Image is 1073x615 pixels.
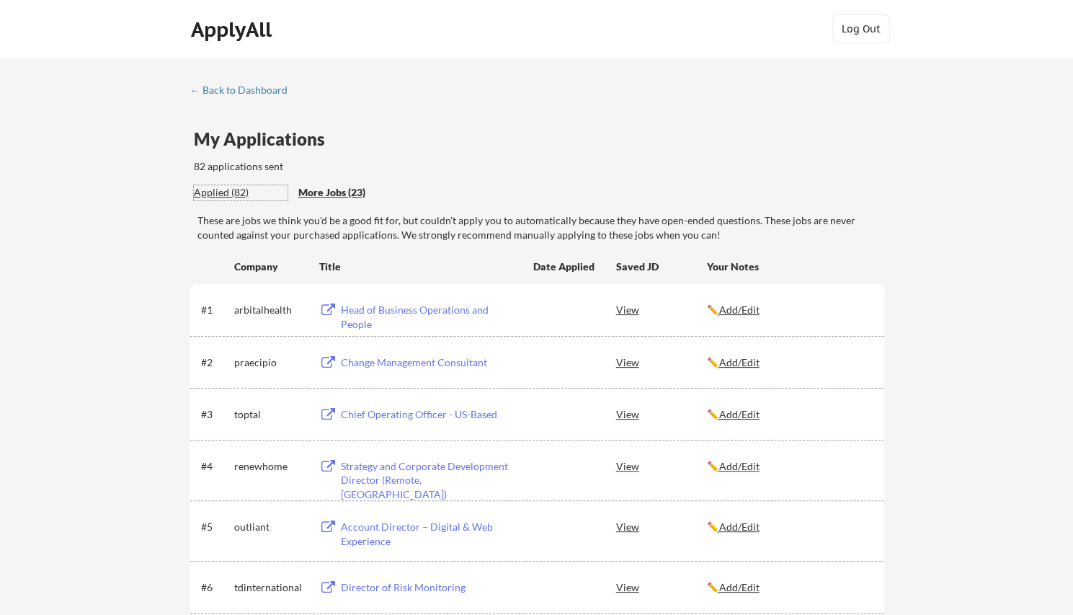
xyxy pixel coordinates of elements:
[194,159,473,174] div: 82 applications sent
[234,260,306,274] div: Company
[616,574,707,600] div: View
[234,580,306,595] div: tdinternational
[191,17,276,42] div: ApplyAll
[201,355,229,370] div: #2
[341,520,520,548] div: Account Director – Digital & Web Experience
[234,520,306,534] div: outliant
[194,185,288,200] div: Applied (82)
[719,460,760,472] u: Add/Edit
[341,580,520,595] div: Director of Risk Monitoring
[190,85,298,95] div: ← Back to Dashboard
[341,459,520,502] div: Strategy and Corporate Development Director (Remote, [GEOGRAPHIC_DATA])
[201,459,229,474] div: #4
[341,407,520,422] div: Chief Operating Officer - US-Based
[719,408,760,420] u: Add/Edit
[707,407,871,422] div: ✏️
[719,356,760,368] u: Add/Edit
[234,355,306,370] div: praecipio
[616,513,707,539] div: View
[298,185,404,200] div: These are job applications we think you'd be a good fit for, but couldn't apply you to automatica...
[719,304,760,316] u: Add/Edit
[201,407,229,422] div: #3
[616,401,707,427] div: View
[616,349,707,375] div: View
[707,355,871,370] div: ✏️
[234,459,306,474] div: renewhome
[190,84,298,99] a: ← Back to Dashboard
[194,130,337,148] div: My Applications
[201,580,229,595] div: #6
[341,303,520,331] div: Head of Business Operations and People
[201,520,229,534] div: #5
[832,14,890,43] button: Log Out
[616,453,707,479] div: View
[707,260,871,274] div: Your Notes
[616,296,707,322] div: View
[234,303,306,317] div: arbitalhealth
[707,303,871,317] div: ✏️
[319,260,520,274] div: Title
[341,355,520,370] div: Change Management Consultant
[197,213,884,242] div: These are jobs we think you'd be a good fit for, but couldn't apply you to automatically because ...
[707,459,871,474] div: ✏️
[719,521,760,533] u: Add/Edit
[616,253,707,279] div: Saved JD
[719,581,760,593] u: Add/Edit
[533,260,597,274] div: Date Applied
[201,303,229,317] div: #1
[707,520,871,534] div: ✏️
[194,185,288,200] div: These are all the jobs you've been applied to so far.
[234,407,306,422] div: toptal
[707,580,871,595] div: ✏️
[298,185,404,200] div: More Jobs (23)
